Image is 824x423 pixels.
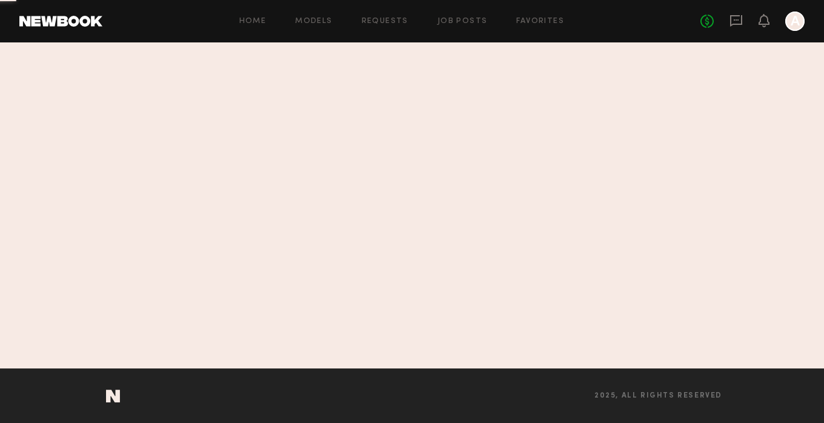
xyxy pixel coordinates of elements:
[295,18,332,25] a: Models
[516,18,564,25] a: Favorites
[594,392,722,400] span: 2025, all rights reserved
[785,12,805,31] a: A
[362,18,408,25] a: Requests
[437,18,488,25] a: Job Posts
[239,18,267,25] a: Home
